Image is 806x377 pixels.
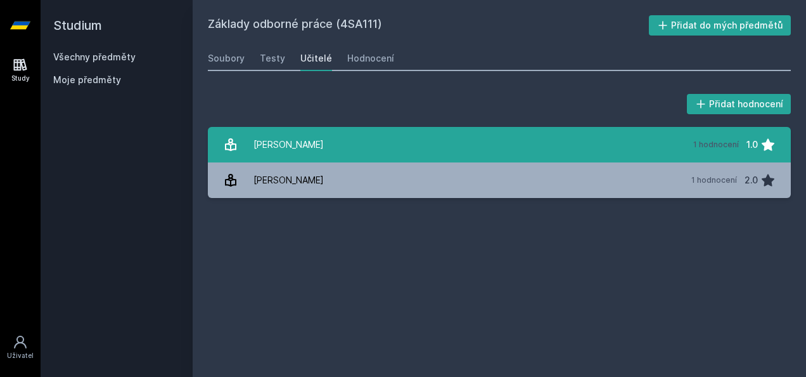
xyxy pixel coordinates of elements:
div: 1.0 [746,132,758,157]
h2: Základy odborné práce (4SA111) [208,15,649,36]
a: Uživatel [3,328,38,367]
div: Testy [260,52,285,65]
a: [PERSON_NAME] 1 hodnocení 2.0 [208,162,791,198]
a: Testy [260,46,285,71]
span: Moje předměty [53,74,121,86]
a: Study [3,51,38,89]
button: Přidat hodnocení [687,94,791,114]
a: Soubory [208,46,245,71]
div: [PERSON_NAME] [253,168,324,193]
a: Všechny předměty [53,51,136,62]
a: Učitelé [300,46,332,71]
div: Učitelé [300,52,332,65]
div: 1 hodnocení [691,175,737,185]
a: Hodnocení [347,46,394,71]
div: 1 hodnocení [693,140,739,150]
a: [PERSON_NAME] 1 hodnocení 1.0 [208,127,791,162]
div: [PERSON_NAME] [253,132,324,157]
div: Uživatel [7,351,34,360]
div: Study [11,74,30,83]
button: Přidat do mých předmětů [649,15,791,36]
div: 2.0 [745,168,758,193]
div: Soubory [208,52,245,65]
div: Hodnocení [347,52,394,65]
